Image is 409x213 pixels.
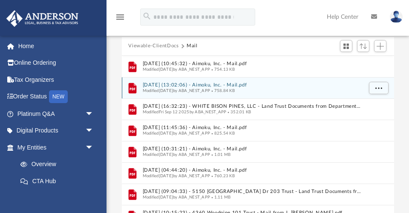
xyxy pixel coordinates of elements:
[142,61,362,66] button: [DATE] (10:45:32) - Aimoku, Inc. - Mail.pdf
[210,152,230,156] span: 1.01 MB
[210,67,235,71] span: 754.13 KB
[369,82,388,95] button: More options
[142,131,210,135] span: Modified [DATE] by ABA_NEST_APP
[12,173,107,190] a: CTA Hub
[210,173,235,178] span: 760.23 KB
[142,12,152,21] i: search
[85,105,102,123] span: arrow_drop_down
[187,42,198,50] button: Mail
[142,189,362,194] button: [DATE] (09:04:33) - 5150 [GEOGRAPHIC_DATA] Dr 203 Trust - Land Trust Documents from J. [PERSON_NA...
[6,105,107,122] a: Platinum Q&Aarrow_drop_down
[142,167,362,173] button: [DATE] (04:44:20) - Aimoku, Inc. - Mail.pdf
[142,152,210,156] span: Modified [DATE] by ABA_NEST_APP
[85,122,102,140] span: arrow_drop_down
[374,40,387,52] button: Add
[142,82,362,88] button: [DATE] (13:02:06) - Aimoku, Inc. - Mail.pdf
[115,12,125,22] i: menu
[6,88,107,106] a: Order StatusNEW
[210,88,235,92] span: 758.84 KB
[85,139,102,156] span: arrow_drop_down
[6,122,107,139] a: Digital Productsarrow_drop_down
[226,109,251,114] span: 352.01 KB
[6,37,107,55] a: Home
[340,40,353,52] button: Switch to Grid View
[6,139,107,156] a: My Entitiesarrow_drop_down
[142,146,362,152] button: [DATE] (10:31:21) - Aimoku, Inc. - Mail.pdf
[6,55,107,72] a: Online Ordering
[49,90,68,103] div: NEW
[390,11,403,23] img: User Pic
[4,10,81,27] img: Anderson Advisors Platinum Portal
[142,104,362,109] button: [DATE] (16:32:23) - WHITE BISON PINES, LLC - Land Trust Documents from Department of Comprehensiv...
[142,173,210,178] span: Modified [DATE] by ABA_NEST_APP
[142,125,362,130] button: [DATE] (11:45:36) - Aimoku, Inc. - Mail.pdf
[142,67,210,71] span: Modified [DATE] by ABA_NEST_APP
[142,109,226,114] span: Modified Fri Sep 12 2025 by ABA_NEST_APP
[357,40,370,52] button: Sort
[128,42,179,50] button: Viewable-ClientDocs
[12,156,107,173] a: Overview
[210,195,230,199] span: 1.11 MB
[6,71,107,88] a: Tax Organizers
[142,195,210,199] span: Modified [DATE] by ABA_NEST_APP
[210,131,235,135] span: 825.54 KB
[142,88,210,92] span: Modified [DATE] by ABA_NEST_APP
[115,16,125,22] a: menu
